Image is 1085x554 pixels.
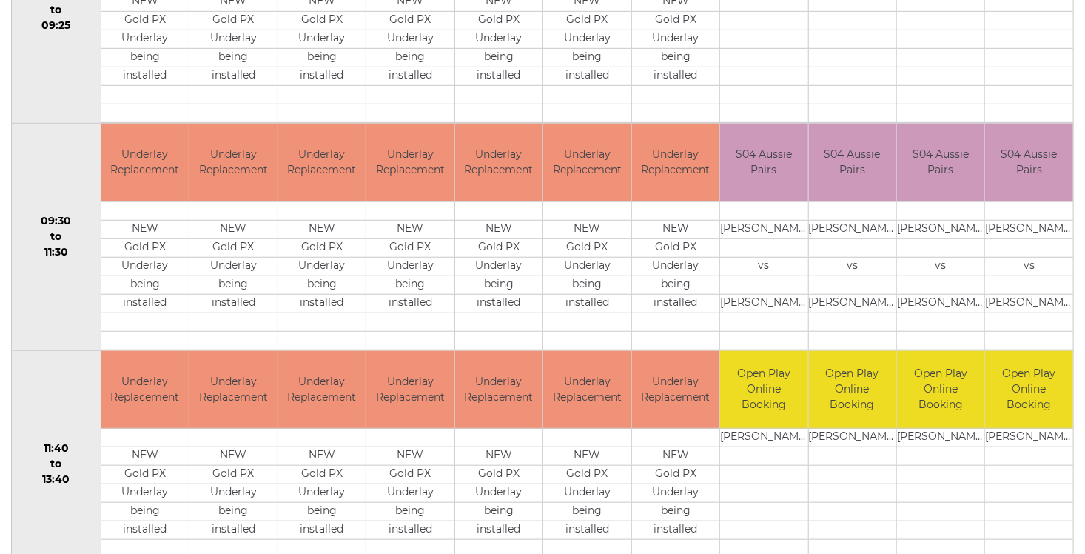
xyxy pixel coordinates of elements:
td: NEW [543,220,631,238]
td: Gold PX [189,238,277,257]
td: installed [101,294,189,313]
td: NEW [101,447,189,466]
td: Underlay [366,484,454,503]
td: Gold PX [101,238,189,257]
td: installed [543,67,631,86]
td: Underlay Replacement [278,351,366,429]
td: [PERSON_NAME] [720,294,807,313]
td: being [455,503,542,521]
td: [PERSON_NAME] [809,220,896,238]
td: Underlay Replacement [543,124,631,201]
td: being [632,49,719,67]
td: Underlay [543,257,631,276]
td: Underlay [632,257,719,276]
td: Gold PX [366,12,454,30]
td: installed [366,521,454,540]
td: installed [101,67,189,86]
td: Underlay Replacement [101,124,189,201]
td: vs [897,257,984,276]
td: Gold PX [455,238,542,257]
td: being [189,49,277,67]
td: being [278,49,366,67]
td: [PERSON_NAME] [985,429,1073,447]
td: Underlay [455,30,542,49]
td: [PERSON_NAME] [897,429,984,447]
td: Underlay [455,484,542,503]
td: Gold PX [632,12,719,30]
td: Gold PX [189,466,277,484]
td: NEW [543,447,631,466]
td: being [366,276,454,294]
td: Underlay [101,30,189,49]
td: Underlay [278,484,366,503]
td: vs [809,257,896,276]
td: NEW [455,220,542,238]
td: being [189,503,277,521]
td: being [543,503,631,521]
td: Underlay Replacement [278,124,366,201]
td: 09:30 to 11:30 [12,124,101,351]
td: NEW [189,220,277,238]
td: Underlay Replacement [632,351,719,429]
td: being [101,503,189,521]
td: installed [543,521,631,540]
td: Underlay [632,484,719,503]
td: being [455,276,542,294]
td: Open Play Online Booking [985,351,1073,429]
td: NEW [101,220,189,238]
td: being [278,503,366,521]
td: Gold PX [543,12,631,30]
td: Underlay [101,257,189,276]
td: Gold PX [455,466,542,484]
td: Underlay [455,257,542,276]
td: installed [366,67,454,86]
td: NEW [278,220,366,238]
td: Underlay [101,484,189,503]
td: Underlay [278,257,366,276]
td: installed [632,294,719,313]
td: S04 Aussie Pairs [985,124,1073,201]
td: S04 Aussie Pairs [720,124,807,201]
td: installed [455,67,542,86]
td: Underlay Replacement [455,351,542,429]
td: being [278,276,366,294]
td: Underlay [632,30,719,49]
td: being [632,503,719,521]
td: Underlay [543,484,631,503]
td: being [543,276,631,294]
td: Gold PX [543,238,631,257]
td: [PERSON_NAME] [809,294,896,313]
td: Gold PX [189,12,277,30]
td: installed [101,521,189,540]
td: Underlay Replacement [543,351,631,429]
td: NEW [189,447,277,466]
td: [PERSON_NAME] [985,220,1073,238]
td: NEW [366,220,454,238]
td: Gold PX [366,238,454,257]
td: installed [278,294,366,313]
td: Open Play Online Booking [897,351,984,429]
td: [PERSON_NAME] [897,294,984,313]
td: being [543,49,631,67]
td: Underlay Replacement [189,124,277,201]
td: Gold PX [455,12,542,30]
td: [PERSON_NAME] [897,220,984,238]
td: installed [455,521,542,540]
td: installed [632,67,719,86]
td: Underlay [366,257,454,276]
td: being [632,276,719,294]
td: being [366,503,454,521]
td: [PERSON_NAME] [985,294,1073,313]
td: Underlay [189,484,277,503]
td: installed [543,294,631,313]
td: [PERSON_NAME] [809,429,896,447]
td: Underlay [278,30,366,49]
td: installed [278,67,366,86]
td: vs [985,257,1073,276]
td: Underlay Replacement [189,351,277,429]
td: Open Play Online Booking [809,351,896,429]
td: installed [278,521,366,540]
td: S04 Aussie Pairs [809,124,896,201]
td: installed [189,521,277,540]
td: Underlay [543,30,631,49]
